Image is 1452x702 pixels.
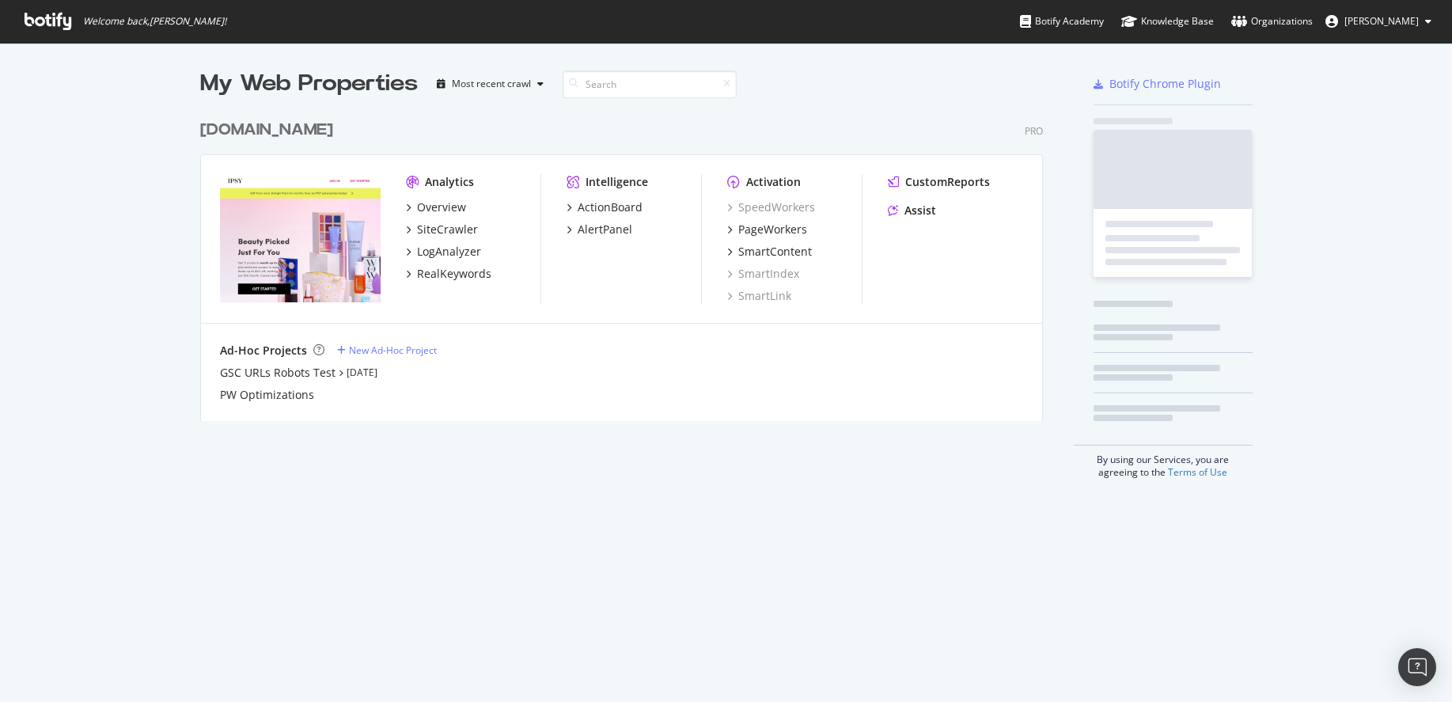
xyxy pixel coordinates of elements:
[1231,13,1313,29] div: Organizations
[406,266,491,282] a: RealKeywords
[452,79,531,89] div: Most recent crawl
[905,174,990,190] div: CustomReports
[430,71,550,97] button: Most recent crawl
[200,119,339,142] a: [DOMAIN_NAME]
[406,244,481,260] a: LogAnalyzer
[220,343,307,359] div: Ad-Hoc Projects
[417,222,478,237] div: SiteCrawler
[904,203,936,218] div: Assist
[567,222,632,237] a: AlertPanel
[563,70,737,98] input: Search
[738,244,812,260] div: SmartContent
[1109,76,1221,92] div: Botify Chrome Plugin
[220,365,336,381] a: GSC URLs Robots Test
[1344,14,1419,28] span: Maddie Aberman
[738,222,807,237] div: PageWorkers
[406,222,478,237] a: SiteCrawler
[888,174,990,190] a: CustomReports
[1094,76,1221,92] a: Botify Chrome Plugin
[1121,13,1214,29] div: Knowledge Base
[83,15,226,28] span: Welcome back, [PERSON_NAME] !
[1074,445,1253,479] div: By using our Services, you are agreeing to the
[425,174,474,190] div: Analytics
[200,68,418,100] div: My Web Properties
[406,199,466,215] a: Overview
[1313,9,1444,34] button: [PERSON_NAME]
[417,244,481,260] div: LogAnalyzer
[727,266,799,282] a: SmartIndex
[349,343,437,357] div: New Ad-Hoc Project
[417,199,466,215] div: Overview
[1025,124,1043,138] div: Pro
[727,244,812,260] a: SmartContent
[1398,648,1436,686] div: Open Intercom Messenger
[1168,465,1227,479] a: Terms of Use
[727,199,815,215] a: SpeedWorkers
[200,119,333,142] div: [DOMAIN_NAME]
[417,266,491,282] div: RealKeywords
[727,222,807,237] a: PageWorkers
[220,174,381,302] img: ipsy.com
[586,174,648,190] div: Intelligence
[888,203,936,218] a: Assist
[337,343,437,357] a: New Ad-Hoc Project
[200,100,1056,421] div: grid
[727,288,791,304] a: SmartLink
[347,366,377,379] a: [DATE]
[220,387,314,403] a: PW Optimizations
[578,222,632,237] div: AlertPanel
[578,199,643,215] div: ActionBoard
[746,174,801,190] div: Activation
[567,199,643,215] a: ActionBoard
[1020,13,1104,29] div: Botify Academy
